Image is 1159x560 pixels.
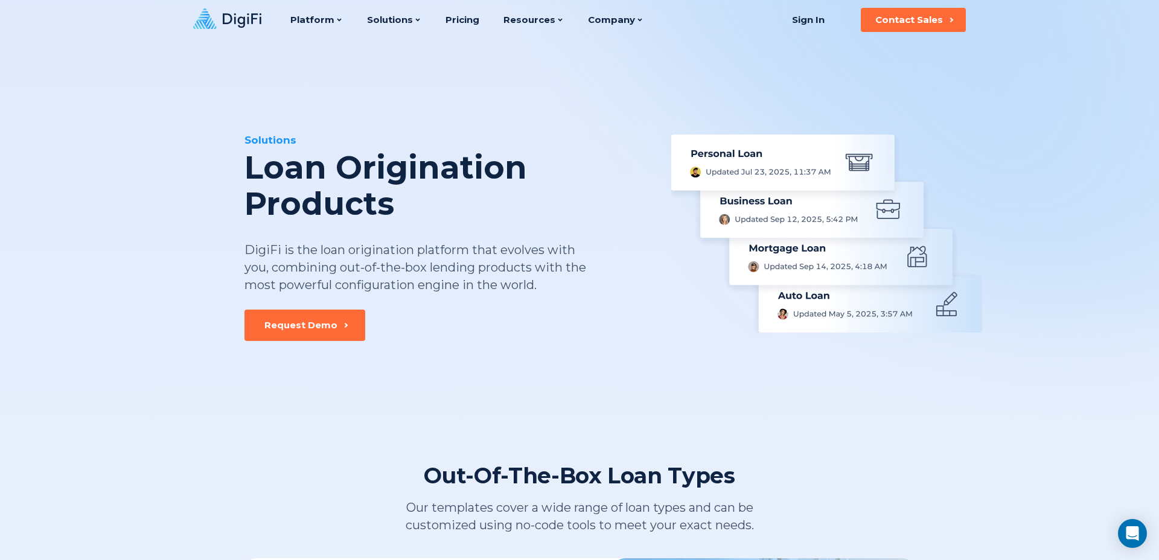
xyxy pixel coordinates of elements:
[244,150,650,222] div: Loan Origination Products
[244,241,587,294] div: DigiFi is the loan origination platform that evolves with you, combining out-of-the-box lending p...
[264,319,337,331] div: Request Demo
[356,499,803,534] div: Our templates cover a wide range of loan types and can be customized using no-code tools to meet ...
[244,310,365,341] button: Request Demo
[1118,519,1147,548] div: Open Intercom Messenger
[777,8,839,32] a: Sign In
[244,133,650,147] div: Solutions
[875,14,943,26] div: Contact Sales
[424,462,735,489] div: Out-Of-The-Box Loan Types
[861,8,966,32] button: Contact Sales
